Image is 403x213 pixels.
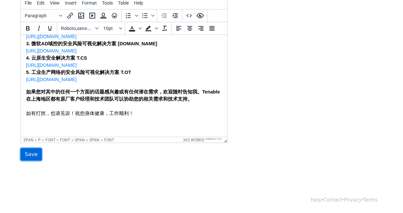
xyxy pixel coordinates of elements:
div: Background color [143,23,159,34]
div: » [101,138,103,142]
button: Insert template [98,10,109,21]
div: » [57,138,59,142]
button: Align right [195,23,206,34]
div: font [104,138,114,142]
div: p [38,138,41,142]
span: Roboto,sans-serif [61,26,93,31]
span: 4. 云原生安全解决方案 T.CS [5,21,66,26]
div: font [45,138,55,142]
span: 如有打扰，也请见谅！祝您身体健康，工作顺利！ [5,76,113,81]
button: Emoticons [109,10,120,21]
a: Help [311,197,322,203]
div: » [42,138,44,142]
button: Align center [184,23,195,34]
a: Powered by Tiny [205,138,222,140]
div: » [35,138,37,142]
span: Tools [102,0,113,6]
span: [URL][DOMAIN_NAME] [5,13,56,19]
a: [URL][DOMAIN_NAME] [5,14,56,19]
div: span [89,138,99,142]
span: Edit [37,0,45,6]
span: Format [82,0,97,6]
span: 5. 工业生产网络的安全风险可视化解决方案 T.OT [5,35,110,40]
button: Insert/edit media [87,10,98,21]
div: span [23,138,34,142]
button: Font sizes [101,23,124,34]
span: 3. 微软AD域控的安全风险可视化解决方案 [DOMAIN_NAME] [5,6,136,11]
div: Bullet list [139,10,156,21]
div: » [86,138,88,142]
a: Privacy [344,197,362,203]
div: font [60,138,70,142]
span: View [50,0,60,6]
span: File [25,0,32,6]
input: Save [21,148,42,161]
button: Justify [206,23,217,34]
div: Text color [127,23,143,34]
a: [URL][DOMAIN_NAME] [5,28,56,33]
div: » [71,138,73,142]
button: Fonts [58,23,101,34]
button: Italic [33,23,44,34]
a: Contact [323,197,342,203]
button: Underline [44,23,55,34]
span: Insert [65,0,77,6]
span: 如果您对其中的任何一个方面的话题感兴趣或有任何潜在需求，欢迎随时告知我。Tenable在上海地区都有原厂客户经理和技术团队可以协助您的相关需求和技术支持。 [5,54,199,67]
span: Help [134,0,143,6]
button: Bold [22,23,33,34]
span: Paragraph [25,13,57,18]
div: Numbered list [123,10,139,21]
button: Increase indent [170,10,181,21]
span: 10pt [103,26,118,31]
div: Resize [222,137,227,143]
button: 365 words [183,138,204,142]
button: Clear formatting [159,23,170,34]
button: Source code [184,10,195,21]
button: Insert/edit image [76,10,87,21]
button: Preview [195,10,206,21]
iframe: Rich Text Area. Press ALT-0 for help. [21,35,227,137]
a: [URL][DOMAIN_NAME] [5,42,56,47]
span: Table [118,0,129,6]
div: span [75,138,85,142]
a: Terms [363,197,378,203]
button: Insert/edit link [65,10,76,21]
div: 聊天小组件 [370,182,403,213]
button: Align left [173,23,184,34]
button: Blocks [22,10,65,21]
button: Decrease indent [158,10,170,21]
iframe: Chat Widget [370,182,403,213]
